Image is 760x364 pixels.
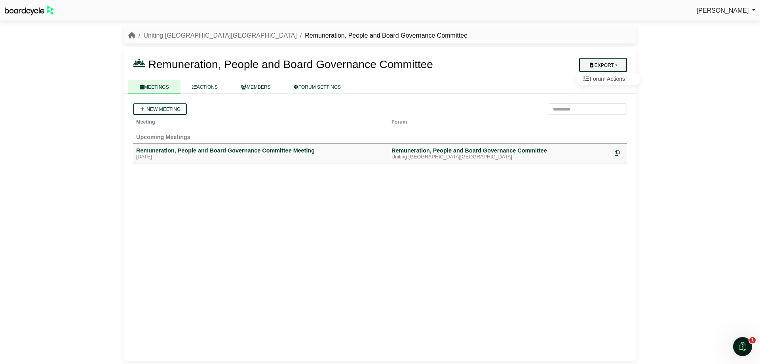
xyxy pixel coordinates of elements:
a: Remuneration, People and Board Governance Committee Uniting [GEOGRAPHIC_DATA][GEOGRAPHIC_DATA] [391,147,608,160]
span: Remuneration, People and Board Governance Committee [148,58,433,71]
div: Uniting [GEOGRAPHIC_DATA][GEOGRAPHIC_DATA] [391,154,608,160]
li: Remuneration, People and Board Governance Committee [297,30,467,41]
div: Make a copy [615,147,624,158]
a: New meeting [133,103,187,115]
a: MEETINGS [128,80,180,94]
button: Export [579,58,627,72]
div: Remuneration, People and Board Governance Committee [391,147,608,154]
a: MEMBERS [229,80,282,94]
span: [PERSON_NAME] [697,7,749,14]
div: [DATE] [136,154,385,160]
nav: breadcrumb [128,30,467,41]
div: Remuneration, People and Board Governance Committee Meeting [136,147,385,154]
th: Forum [388,115,612,126]
a: Uniting [GEOGRAPHIC_DATA][GEOGRAPHIC_DATA] [143,32,296,39]
a: Remuneration, People and Board Governance Committee Meeting [DATE] [136,147,385,160]
span: 1 [749,337,756,343]
th: Meeting [133,115,388,126]
a: ACTIONS [180,80,229,94]
img: BoardcycleBlackGreen-aaafeed430059cb809a45853b8cf6d952af9d84e6e89e1f1685b34bfd5cb7d64.svg [5,6,54,15]
a: FORUM SETTINGS [282,80,352,94]
a: [PERSON_NAME] [697,6,755,16]
iframe: Intercom live chat [733,337,752,356]
a: Forum Actions [576,73,640,85]
span: Upcoming Meetings [136,134,190,140]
